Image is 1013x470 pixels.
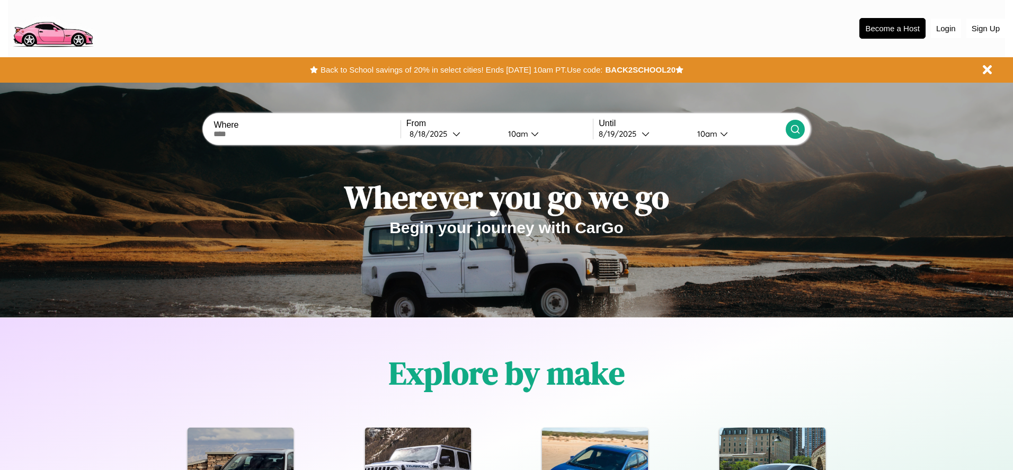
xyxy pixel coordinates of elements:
button: 10am [500,128,593,139]
button: Become a Host [859,18,926,39]
b: BACK2SCHOOL20 [605,65,676,74]
button: Sign Up [966,19,1005,38]
button: Login [931,19,961,38]
div: 8 / 18 / 2025 [410,129,452,139]
label: Until [599,119,785,128]
button: Back to School savings of 20% in select cities! Ends [DATE] 10am PT.Use code: [318,63,605,77]
label: From [406,119,593,128]
button: 10am [689,128,785,139]
div: 10am [692,129,720,139]
div: 10am [503,129,531,139]
h1: Explore by make [389,351,625,395]
label: Where [214,120,400,130]
button: 8/18/2025 [406,128,500,139]
div: 8 / 19 / 2025 [599,129,642,139]
img: logo [8,5,97,50]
